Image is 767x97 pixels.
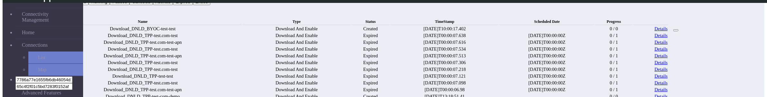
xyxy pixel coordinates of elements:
a: Details [655,33,668,38]
td: [DATE]T00:00:00Z [499,46,594,52]
td: [DATE]T00:00:07.218 [390,66,499,73]
td: Download_DNLD_TPP-test.com-test [43,60,242,66]
td: 0 / 0 [595,26,632,32]
a: Details [655,53,668,59]
td: Download_DNLD_TPP-test.com-test-apn [43,87,242,93]
td: Expired [351,66,390,73]
span: Scheduled Date [534,19,560,24]
td: Download_DNLD_TPP-test.com-test [43,66,242,73]
td: Download And Enable [243,80,350,86]
td: Download And Enable [243,53,350,59]
a: Details [655,80,668,86]
td: Download_DNLD_TPP-test.com-test-apn [43,53,242,59]
td: [DATE]T00:00:00Z [499,60,594,66]
td: 0 / 1 [595,60,632,66]
span: Progress [607,19,621,24]
td: [DATE]T00:00:00Z [499,73,594,79]
td: [DATE]T00:00:07.638 [390,33,499,39]
td: Download_DNLD_TPP-test.com-test-apn [43,39,242,45]
span: Advanced Features [22,90,61,96]
a: Details [655,60,668,65]
td: Download And Enable [243,87,350,93]
td: [DATE]T00:00:00Z [499,66,594,73]
a: Details [655,73,668,79]
td: Download_DNLD_BYOC-test-test [43,26,242,32]
span: TimeStamp [435,19,454,24]
td: [DATE]T00:00:07.534 [390,46,499,52]
td: Expired [351,53,390,59]
td: Expired [351,33,390,39]
td: 0 / 1 [595,73,632,79]
td: [DATE]T10:00:17.402 [390,26,499,32]
td: 0 / 1 [595,80,632,86]
span: Connections [22,42,48,48]
td: Download_DNLD_TPP-test.com-test [43,80,242,86]
div: Bulk Operations [43,12,684,18]
a: Connectivity Management [15,8,83,26]
span: Map [38,67,46,73]
td: [DATE]T00:00:00Z [499,39,594,45]
td: [DATE]T00:00:06.98 [390,87,499,93]
td: Download And Enable [243,60,350,66]
span: List [38,55,45,60]
td: 0 / 1 [595,87,632,93]
a: Details [655,67,668,72]
td: [DATE]T00:00:00Z [499,80,594,86]
td: Download And Enable [243,66,350,73]
a: Connections [15,39,83,51]
td: Expired [351,87,390,93]
span: Type [292,19,301,24]
a: Details [655,46,668,52]
td: 0 / 1 [595,46,632,52]
td: 0 / 1 [595,66,632,73]
a: Details [655,87,668,92]
td: [DATE]T00:00:07.306 [390,60,499,66]
td: Download_DNLD_TPP-test.com-test [43,46,242,52]
td: Download And Enable [243,73,350,79]
td: 0 / 1 [595,39,632,45]
td: Expired [351,80,390,86]
td: Download And Enable [243,33,350,39]
td: 0 / 1 [595,33,632,39]
td: Created [351,26,390,32]
span: Status [365,19,376,24]
td: Download_DNLD_TPP-test.com-test [43,33,242,39]
td: Download And Enable [243,26,350,32]
a: List [28,52,83,63]
a: Details [655,26,668,32]
a: Home [15,26,83,39]
td: [DATE]T00:00:07.616 [390,39,499,45]
td: [DATE]T00:00:00Z [499,33,594,39]
span: Name [138,19,148,24]
td: [DATE]T00:00:00Z [499,53,594,59]
td: Download And Enable [243,39,350,45]
td: Expired [351,39,390,45]
td: Download And Enable [243,46,350,52]
td: Expired [351,46,390,52]
td: [DATE]T00:00:00Z [499,87,594,93]
td: Expired [351,60,390,66]
td: [DATE]T00:00:07.098 [390,80,499,86]
a: Details [655,40,668,45]
td: Download_DNLD_TPP-test-test [43,73,242,79]
td: [DATE]T00:00:07.513 [390,53,499,59]
a: Map [28,64,83,76]
td: [DATE]T00:00:07.121 [390,73,499,79]
td: Expired [351,73,390,79]
td: 0 / 1 [595,53,632,59]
